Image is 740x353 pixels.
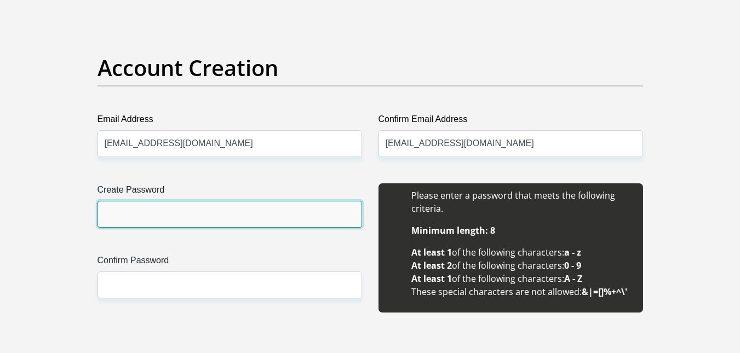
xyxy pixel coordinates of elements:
b: a - z [564,246,581,258]
label: Create Password [97,183,362,201]
label: Confirm Password [97,254,362,271]
b: A - Z [564,273,582,285]
label: Confirm Email Address [378,113,643,130]
b: At least 2 [411,259,452,271]
li: of the following characters: [411,259,632,272]
b: 0 - 9 [564,259,581,271]
li: of the following characters: [411,272,632,285]
b: Minimum length: 8 [411,224,495,236]
b: At least 1 [411,273,452,285]
li: These special characters are not allowed: [411,285,632,298]
label: Email Address [97,113,362,130]
input: Confirm Email Address [378,130,643,157]
li: Please enter a password that meets the following criteria. [411,189,632,215]
input: Confirm Password [97,271,362,298]
b: At least 1 [411,246,452,258]
li: of the following characters: [411,246,632,259]
input: Create Password [97,201,362,228]
b: &|=[]%+^\' [582,286,627,298]
input: Email Address [97,130,362,157]
h2: Account Creation [97,55,643,81]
